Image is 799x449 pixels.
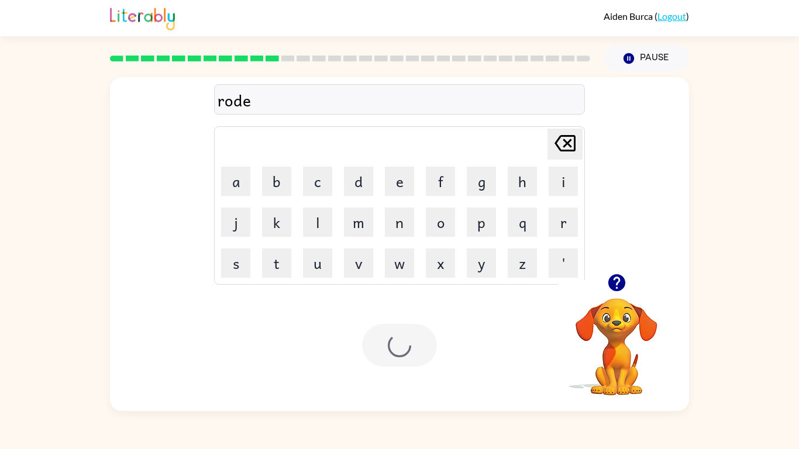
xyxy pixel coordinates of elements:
button: q [508,208,537,237]
button: Pause [604,45,689,72]
span: Aiden Burca [604,11,655,22]
button: r [549,208,578,237]
button: k [262,208,291,237]
button: a [221,167,250,196]
button: t [262,248,291,278]
button: c [303,167,332,196]
button: z [508,248,537,278]
button: p [467,208,496,237]
div: ( ) [604,11,689,22]
button: o [426,208,455,237]
button: l [303,208,332,237]
button: f [426,167,455,196]
button: v [344,248,373,278]
button: u [303,248,332,278]
button: s [221,248,250,278]
button: i [549,167,578,196]
button: h [508,167,537,196]
img: Literably [110,5,175,30]
a: Logout [657,11,686,22]
button: g [467,167,496,196]
button: b [262,167,291,196]
video: Your browser must support playing .mp4 files to use Literably. Please try using another browser. [558,280,675,397]
button: d [344,167,373,196]
button: e [385,167,414,196]
button: j [221,208,250,237]
button: y [467,248,496,278]
button: x [426,248,455,278]
button: ' [549,248,578,278]
button: n [385,208,414,237]
div: rode [218,88,581,112]
button: m [344,208,373,237]
button: w [385,248,414,278]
